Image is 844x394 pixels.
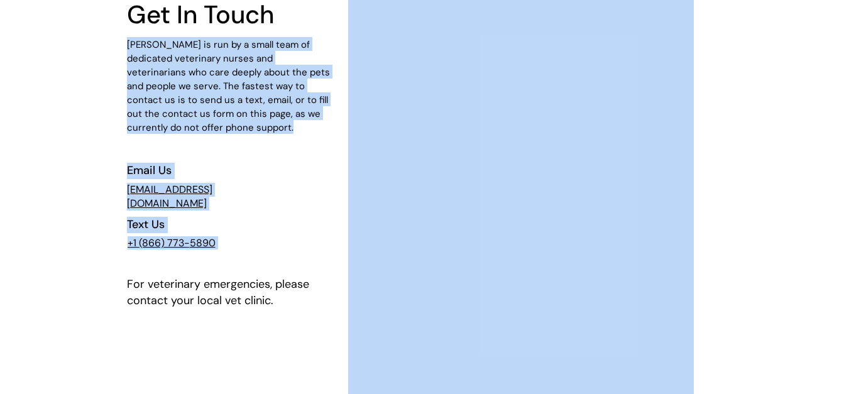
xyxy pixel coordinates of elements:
[128,236,190,249] a: +1 (866) 773-
[190,236,216,249] u: 5890
[127,276,309,308] span: For veterinary emergencies, please contact your local vet clinic.
[127,183,212,210] a: [EMAIL_ADDRESS][DOMAIN_NAME]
